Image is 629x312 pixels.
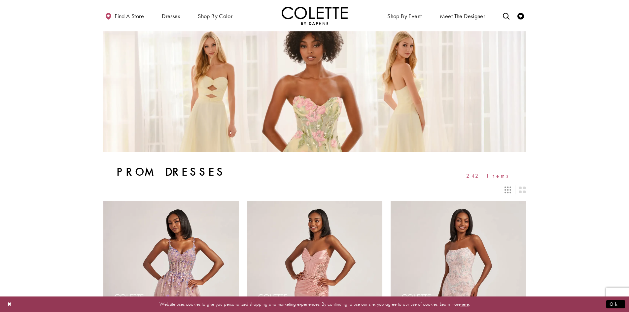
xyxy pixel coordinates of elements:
span: Switch layout to 3 columns [505,187,511,193]
span: Meet the designer [440,13,485,19]
span: Shop by color [198,13,232,19]
button: Submit Dialog [606,300,625,308]
span: 242 items [466,173,513,179]
a: Visit Home Page [282,7,348,25]
a: Toggle search [501,7,511,25]
button: Close Dialog [4,298,15,310]
a: Check Wishlist [516,7,526,25]
a: here [461,301,469,307]
img: Colette by Daphne [282,7,348,25]
h1: Prom Dresses [117,165,226,179]
span: Switch layout to 2 columns [519,187,526,193]
span: Shop By Event [386,7,423,25]
div: Layout Controls [99,183,530,197]
span: Dresses [160,7,182,25]
span: Find a store [115,13,144,19]
span: Dresses [162,13,180,19]
span: Shop by color [196,7,234,25]
p: Website uses cookies to give you personalized shopping and marketing experiences. By continuing t... [48,300,581,309]
a: Meet the designer [438,7,487,25]
span: Shop By Event [387,13,422,19]
a: Find a store [103,7,146,25]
